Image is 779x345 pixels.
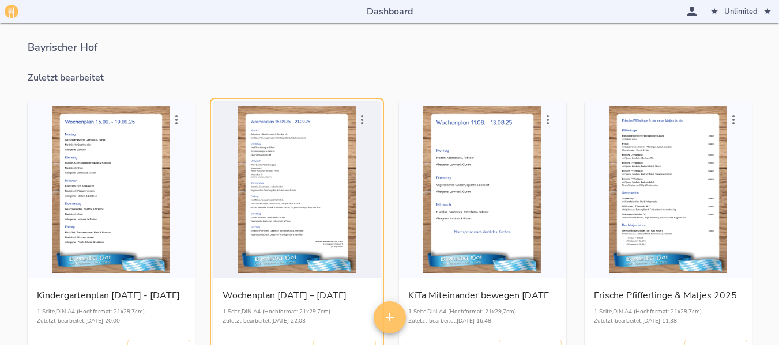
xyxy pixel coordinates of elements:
[594,307,743,326] p: 1 Seite , DIN A4 (Hochformat: 21x29,7cm) Zuletzt bearbeitet: [DATE] 11:38
[710,5,772,18] span: Unlimited
[708,3,774,21] button: Unlimited
[37,287,186,304] p: Kindergartenplan [DATE] - [DATE]
[28,73,752,84] h3: Zuletzt bearbeitet
[223,287,371,304] p: Wochenplan [DATE] – [DATE]
[594,287,743,304] p: Frische Pfifferlinge & Matjes 2025
[28,41,752,54] h2: Bayrischer Hof
[408,287,557,304] p: KiTa Miteinander bewegen [DATE] - [DATE]
[37,307,186,326] p: 1 Seite , DIN A4 (Hochformat: 21x29,7cm) Zuletzt bearbeitet: [DATE] 20:00
[223,307,371,326] p: 1 Seite , DIN A4 (Hochformat: 21x29,7cm) Zuletzt bearbeitet: [DATE] 22:03
[408,307,557,326] p: 1 Seite , DIN A4 (Hochformat: 21x29,7cm) Zuletzt bearbeitet: [DATE] 16:48
[367,6,413,17] h3: Dashboard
